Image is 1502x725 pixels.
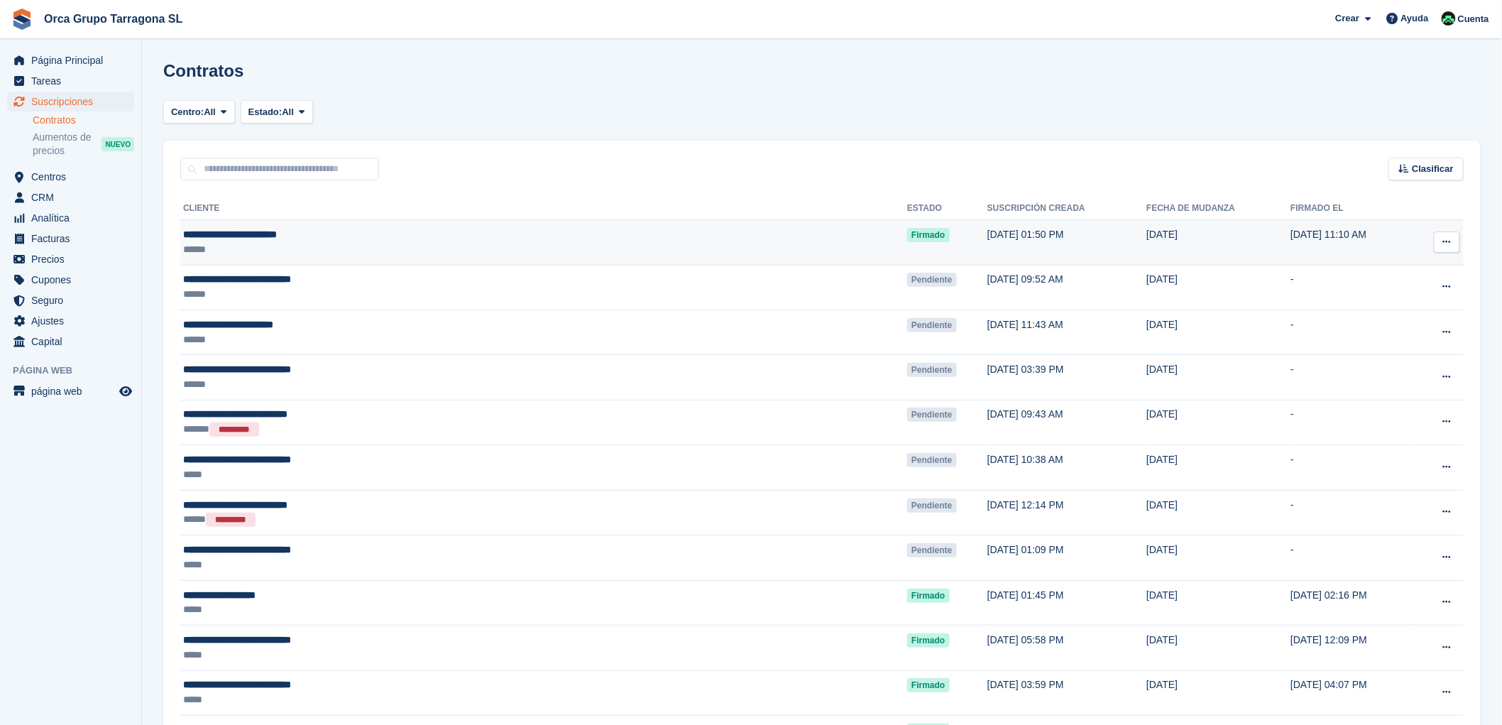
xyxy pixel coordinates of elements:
td: [DATE] 10:38 AM [987,445,1146,490]
td: [DATE] [1146,445,1290,490]
td: [DATE] [1146,626,1290,670]
span: Centro: [171,105,204,119]
td: - [1290,265,1415,310]
span: Firmado [907,228,949,242]
span: CRM [31,187,116,207]
td: [DATE] [1146,220,1290,265]
th: Cliente [180,197,907,220]
a: menu [7,249,134,269]
a: menu [7,270,134,290]
td: [DATE] 11:43 AM [987,310,1146,354]
span: Clasificar [1412,162,1454,176]
a: Vista previa de la tienda [117,383,134,400]
a: Contratos [33,114,134,127]
td: [DATE] 03:59 PM [987,670,1146,715]
th: Firmado el [1290,197,1415,220]
a: menu [7,229,134,249]
a: menu [7,187,134,207]
td: - [1290,355,1415,400]
span: Capital [31,332,116,351]
span: Pendiente [907,453,956,467]
td: [DATE] [1146,310,1290,354]
td: [DATE] [1146,580,1290,625]
h1: Contratos [163,61,243,80]
a: menu [7,92,134,111]
span: Pendiente [907,363,956,377]
span: Pendiente [907,273,956,287]
td: - [1290,490,1415,535]
span: Pendiente [907,318,956,332]
td: - [1290,535,1415,580]
td: [DATE] 01:09 PM [987,535,1146,580]
td: [DATE] [1146,400,1290,445]
td: [DATE] [1146,265,1290,310]
th: Fecha de mudanza [1146,197,1290,220]
span: Pendiente [907,543,956,557]
a: menu [7,167,134,187]
td: [DATE] 09:43 AM [987,400,1146,445]
td: [DATE] 12:14 PM [987,490,1146,535]
span: Ayuda [1401,11,1429,26]
td: [DATE] [1146,535,1290,580]
span: Estado: [248,105,283,119]
span: Firmado [907,633,949,648]
span: Facturas [31,229,116,249]
td: [DATE] [1146,355,1290,400]
img: stora-icon-8386f47178a22dfd0bd8f6a31ec36ba5ce8667c1dd55bd0f319d3a0aa187defe.svg [11,9,33,30]
a: menu [7,71,134,91]
span: Crear [1335,11,1359,26]
button: Estado: All [241,100,313,124]
a: menu [7,290,134,310]
td: [DATE] 11:10 AM [1290,220,1415,265]
td: [DATE] 12:09 PM [1290,626,1415,670]
td: - [1290,400,1415,445]
span: Cupones [31,270,116,290]
td: - [1290,445,1415,490]
a: menu [7,208,134,228]
span: All [282,105,294,119]
span: Pendiente [907,408,956,422]
span: página web [31,381,116,401]
a: Orca Grupo Tarragona SL [38,7,188,31]
td: [DATE] 05:58 PM [987,626,1146,670]
span: Suscripciones [31,92,116,111]
span: Pendiente [907,498,956,513]
span: Aumentos de precios [33,131,102,158]
td: [DATE] 09:52 AM [987,265,1146,310]
a: Aumentos de precios NUEVO [33,130,134,158]
span: Analítica [31,208,116,228]
img: Tania [1442,11,1456,26]
span: Precios [31,249,116,269]
span: Página web [13,364,141,378]
td: [DATE] 03:39 PM [987,355,1146,400]
td: [DATE] 01:50 PM [987,220,1146,265]
td: [DATE] 02:16 PM [1290,580,1415,625]
a: menu [7,50,134,70]
span: Ajustes [31,311,116,331]
span: All [204,105,216,119]
span: Firmado [907,678,949,692]
a: menu [7,332,134,351]
span: Página Principal [31,50,116,70]
div: NUEVO [102,137,134,151]
th: Estado [907,197,987,220]
th: Suscripción creada [987,197,1146,220]
span: Centros [31,167,116,187]
td: [DATE] 04:07 PM [1290,670,1415,715]
span: Tareas [31,71,116,91]
a: menu [7,311,134,331]
span: Cuenta [1458,12,1489,26]
td: [DATE] [1146,490,1290,535]
td: [DATE] [1146,670,1290,715]
td: [DATE] 01:45 PM [987,580,1146,625]
span: Firmado [907,589,949,603]
a: menú [7,381,134,401]
span: Seguro [31,290,116,310]
td: - [1290,310,1415,354]
button: Centro: All [163,100,235,124]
